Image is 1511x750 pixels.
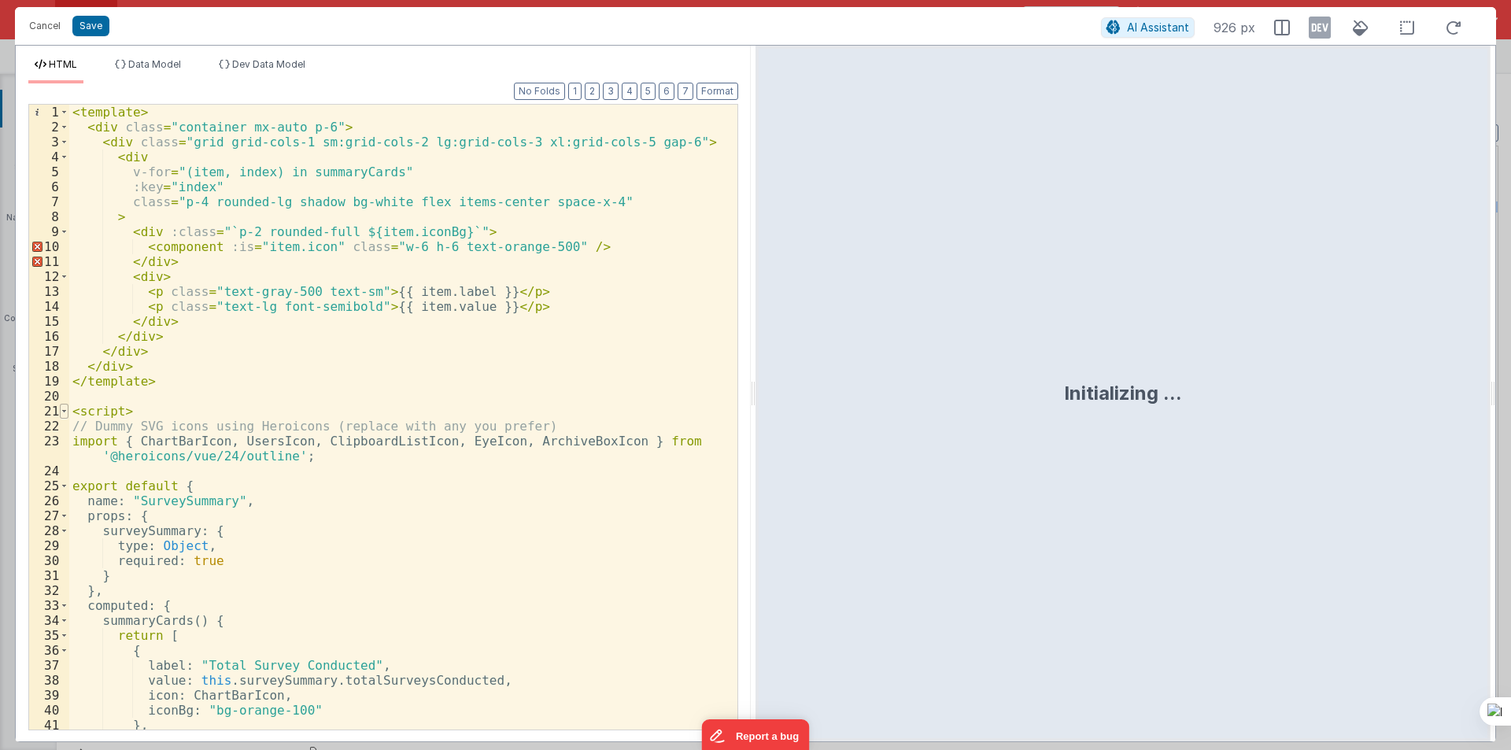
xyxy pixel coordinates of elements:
[603,83,619,100] button: 3
[678,83,693,100] button: 7
[29,150,69,164] div: 4
[29,224,69,239] div: 9
[29,643,69,658] div: 36
[29,568,69,583] div: 31
[29,523,69,538] div: 28
[29,239,69,254] div: 10
[29,329,69,344] div: 16
[29,538,69,553] div: 29
[29,164,69,179] div: 5
[29,194,69,209] div: 7
[29,299,69,314] div: 14
[29,658,69,673] div: 37
[1101,17,1195,38] button: AI Assistant
[29,374,69,389] div: 19
[29,478,69,493] div: 25
[29,464,69,478] div: 24
[29,344,69,359] div: 17
[29,583,69,598] div: 32
[29,179,69,194] div: 6
[29,628,69,643] div: 35
[1214,18,1255,37] span: 926 px
[29,598,69,613] div: 33
[128,58,181,70] span: Data Model
[29,673,69,688] div: 38
[514,83,565,100] button: No Folds
[29,404,69,419] div: 21
[29,284,69,299] div: 13
[21,15,68,37] button: Cancel
[29,688,69,703] div: 39
[232,58,305,70] span: Dev Data Model
[1064,381,1182,406] div: Initializing ...
[49,58,77,70] span: HTML
[29,269,69,284] div: 12
[29,120,69,135] div: 2
[641,83,656,100] button: 5
[29,389,69,404] div: 20
[622,83,637,100] button: 4
[29,314,69,329] div: 15
[29,209,69,224] div: 8
[29,254,69,269] div: 11
[1127,20,1189,34] span: AI Assistant
[29,553,69,568] div: 30
[568,83,582,100] button: 1
[696,83,738,100] button: Format
[29,105,69,120] div: 1
[29,718,69,733] div: 41
[72,16,109,36] button: Save
[29,613,69,628] div: 34
[29,493,69,508] div: 26
[29,359,69,374] div: 18
[29,419,69,434] div: 22
[29,508,69,523] div: 27
[659,83,674,100] button: 6
[29,703,69,718] div: 40
[29,434,69,464] div: 23
[29,135,69,150] div: 3
[585,83,600,100] button: 2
